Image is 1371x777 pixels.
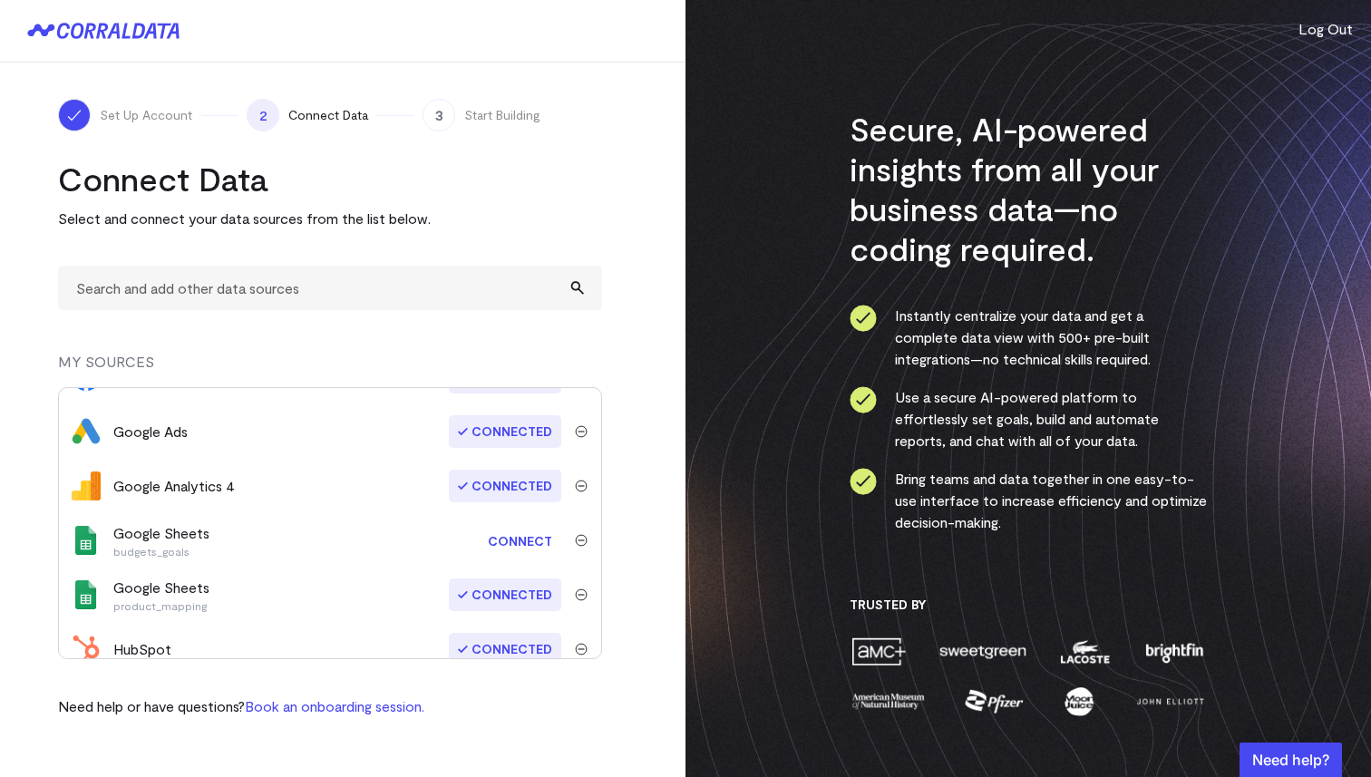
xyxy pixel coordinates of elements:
p: product_mapping [113,598,209,613]
span: Connect Data [288,106,368,124]
img: pfizer-ec50623584d330049e431703d0cb127f675ce31f452716a68c3f54c01096e829.png [963,685,1026,717]
img: google_analytics_4-633564437f1c5a1f80ed481c8598e5be587fdae20902a9d236da8b1a77aec1de.svg [72,471,101,500]
h2: Connect Data [58,159,602,199]
img: trash-ca1c80e1d16ab71a5036b7411d6fcb154f9f8364eee40f9fb4e52941a92a1061.svg [575,534,588,547]
div: MY SOURCES [58,351,602,387]
img: moon-juice-8ce53f195c39be87c9a230f0550ad6397bce459ce93e102f0ba2bdfd7b7a5226.png [1061,685,1097,717]
div: Google Sheets [113,522,209,558]
span: Start Building [464,106,540,124]
img: amc-451ba355745a1e68da4dd692ff574243e675d7a235672d558af61b69e36ec7f3.png [850,636,908,667]
li: Instantly centralize your data and get a complete data view with 500+ pre-built integrations—no t... [850,305,1208,370]
img: lacoste-ee8d7bb45e342e37306c36566003b9a215fb06da44313bcf359925cbd6d27eb6.png [1058,636,1112,667]
li: Use a secure AI-powered platform to effortlessly set goals, build and automate reports, and chat ... [850,386,1208,452]
img: google_ads-1b58f43bd7feffc8709b649899e0ff922d69da16945e3967161387f108ed8d2f.png [72,417,101,446]
span: Connected [449,633,561,665]
span: Set Up Account [100,106,192,124]
img: google_sheets-08cecd3b9849804923342972265c61ba0f9b7ad901475add952b19b9476c9a45.svg [72,580,101,609]
h3: Trusted By [850,597,1208,613]
img: hubspot-28a699e17be13537f0dc07bee57d77425922784b47aa2eec00fc7ace4109f1b3.svg [72,635,101,664]
img: trash-ca1c80e1d16ab71a5036b7411d6fcb154f9f8364eee40f9fb4e52941a92a1061.svg [575,425,588,438]
input: Search and add other data sources [58,266,602,310]
img: amnh-fc366fa550d3bbd8e1e85a3040e65cc9710d0bea3abcf147aa05e3a03bbbee56.png [850,685,928,717]
span: 2 [247,99,279,131]
h3: Secure, AI-powered insights from all your business data—no coding required. [850,109,1208,268]
img: ico-check-circle-0286c843c050abce574082beb609b3a87e49000e2dbcf9c8d101413686918542.svg [850,305,877,332]
img: brightfin-814104a60bf555cbdbde4872c1947232c4c7b64b86a6714597b672683d806f7b.png [1142,636,1207,667]
div: Google Sheets [113,577,209,613]
img: google_sheets-08cecd3b9849804923342972265c61ba0f9b7ad901475add952b19b9476c9a45.svg [72,526,101,555]
button: Log Out [1298,18,1353,40]
div: HubSpot [113,638,171,660]
p: Select and connect your data sources from the list below. [58,208,602,229]
img: trash-ca1c80e1d16ab71a5036b7411d6fcb154f9f8364eee40f9fb4e52941a92a1061.svg [575,588,588,601]
div: Google Analytics 4 [113,475,235,497]
img: ico-check-circle-0286c843c050abce574082beb609b3a87e49000e2dbcf9c8d101413686918542.svg [850,468,877,495]
a: Connect [479,524,561,558]
p: Need help or have questions? [58,695,424,717]
img: sweetgreen-51a9cfd6e7f577b5d2973e4b74db2d3c444f7f1023d7d3914010f7123f825463.png [938,636,1028,667]
p: budgets_goals [113,544,209,558]
span: Connected [449,415,561,448]
img: trash-ca1c80e1d16ab71a5036b7411d6fcb154f9f8364eee40f9fb4e52941a92a1061.svg [575,480,588,492]
a: Book an onboarding session. [245,697,424,714]
div: Google Ads [113,421,188,442]
img: john-elliott-7c54b8592a34f024266a72de9d15afc68813465291e207b7f02fde802b847052.png [1133,685,1207,717]
img: trash-ca1c80e1d16ab71a5036b7411d6fcb154f9f8364eee40f9fb4e52941a92a1061.svg [575,643,588,656]
img: ico-check-white-f112bc9ae5b8eaea75d262091fbd3bded7988777ca43907c4685e8c0583e79cb.svg [65,106,83,124]
span: 3 [423,99,455,131]
span: Connected [449,578,561,611]
li: Bring teams and data together in one easy-to-use interface to increase efficiency and optimize de... [850,468,1208,533]
span: Connected [449,470,561,502]
img: ico-check-circle-0286c843c050abce574082beb609b3a87e49000e2dbcf9c8d101413686918542.svg [850,386,877,413]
